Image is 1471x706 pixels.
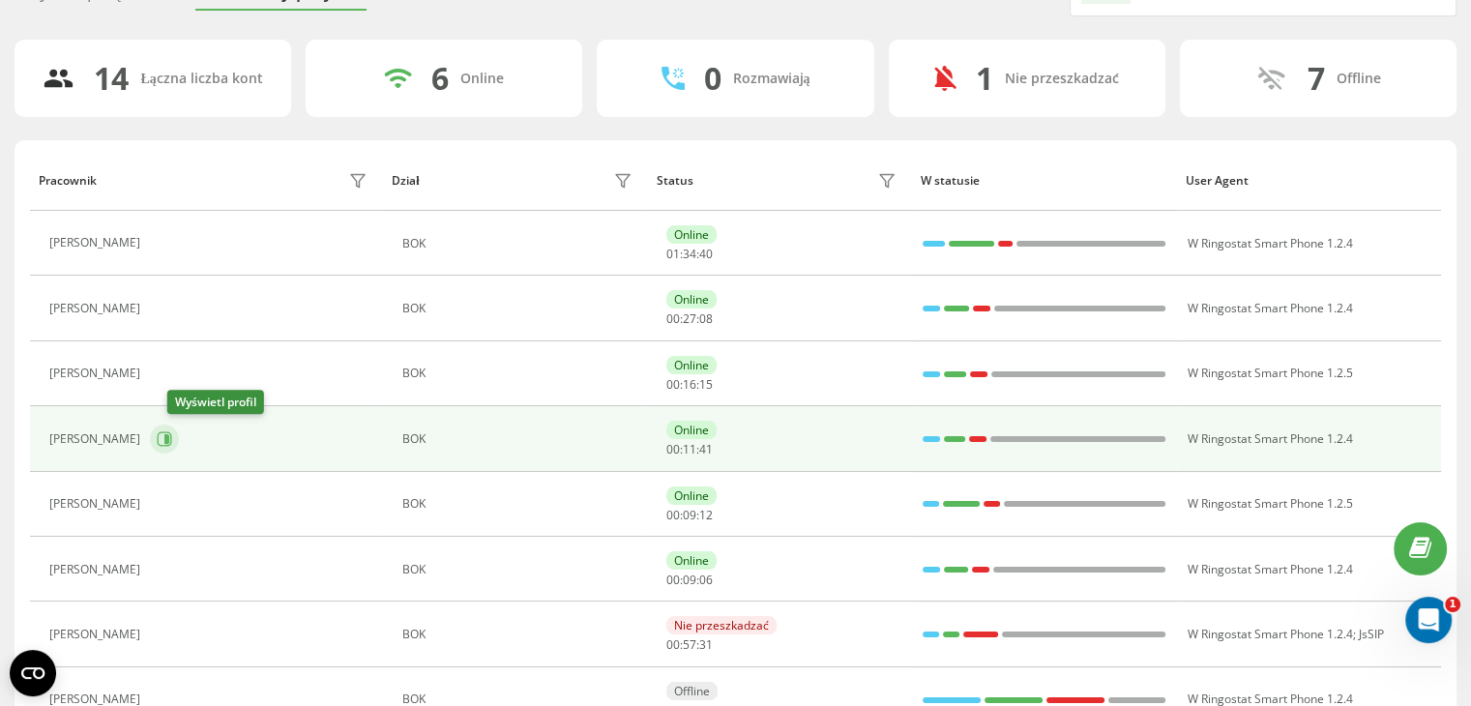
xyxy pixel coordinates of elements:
[49,692,145,706] div: [PERSON_NAME]
[10,650,56,696] button: Open CMP widget
[402,628,637,641] div: BOK
[402,563,637,576] div: BOK
[402,692,637,706] div: BOK
[683,376,696,393] span: 16
[699,507,713,523] span: 12
[666,246,680,262] span: 01
[1187,561,1352,577] span: W Ringostat Smart Phone 1.2.4
[140,71,262,87] div: Łączna liczba kont
[1307,60,1324,97] div: 7
[666,443,713,456] div: : :
[666,248,713,261] div: : :
[666,310,680,327] span: 00
[683,310,696,327] span: 27
[666,682,718,700] div: Offline
[666,616,777,634] div: Nie przeszkadzać
[683,441,696,457] span: 11
[666,574,713,587] div: : :
[666,551,717,570] div: Online
[49,432,145,446] div: [PERSON_NAME]
[683,572,696,588] span: 09
[402,497,637,511] div: BOK
[666,507,680,523] span: 00
[460,71,504,87] div: Online
[402,302,637,315] div: BOK
[666,290,717,309] div: Online
[402,237,637,250] div: BOK
[699,572,713,588] span: 06
[666,421,717,439] div: Online
[683,636,696,653] span: 57
[699,441,713,457] span: 41
[704,60,721,97] div: 0
[94,60,129,97] div: 14
[392,174,419,188] div: Dział
[657,174,693,188] div: Status
[49,628,145,641] div: [PERSON_NAME]
[699,636,713,653] span: 31
[1405,597,1452,643] iframe: Intercom live chat
[49,497,145,511] div: [PERSON_NAME]
[699,310,713,327] span: 08
[666,378,713,392] div: : :
[49,302,145,315] div: [PERSON_NAME]
[1336,71,1380,87] div: Offline
[683,507,696,523] span: 09
[1445,597,1460,612] span: 1
[666,441,680,457] span: 00
[431,60,449,97] div: 6
[49,563,145,576] div: [PERSON_NAME]
[666,572,680,588] span: 00
[1186,174,1432,188] div: User Agent
[1187,365,1352,381] span: W Ringostat Smart Phone 1.2.5
[683,246,696,262] span: 34
[39,174,97,188] div: Pracownik
[666,312,713,326] div: : :
[1187,235,1352,251] span: W Ringostat Smart Phone 1.2.4
[666,509,713,522] div: : :
[402,432,637,446] div: BOK
[733,71,810,87] div: Rozmawiają
[1187,430,1352,447] span: W Ringostat Smart Phone 1.2.4
[666,486,717,505] div: Online
[666,636,680,653] span: 00
[167,390,264,414] div: Wyświetl profil
[1187,300,1352,316] span: W Ringostat Smart Phone 1.2.4
[921,174,1167,188] div: W statusie
[1005,71,1119,87] div: Nie przeszkadzać
[666,376,680,393] span: 00
[1187,495,1352,512] span: W Ringostat Smart Phone 1.2.5
[699,376,713,393] span: 15
[1358,626,1383,642] span: JsSIP
[666,356,717,374] div: Online
[1187,626,1352,642] span: W Ringostat Smart Phone 1.2.4
[666,638,713,652] div: : :
[699,246,713,262] span: 40
[402,367,637,380] div: BOK
[49,367,145,380] div: [PERSON_NAME]
[666,225,717,244] div: Online
[49,236,145,250] div: [PERSON_NAME]
[976,60,993,97] div: 1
